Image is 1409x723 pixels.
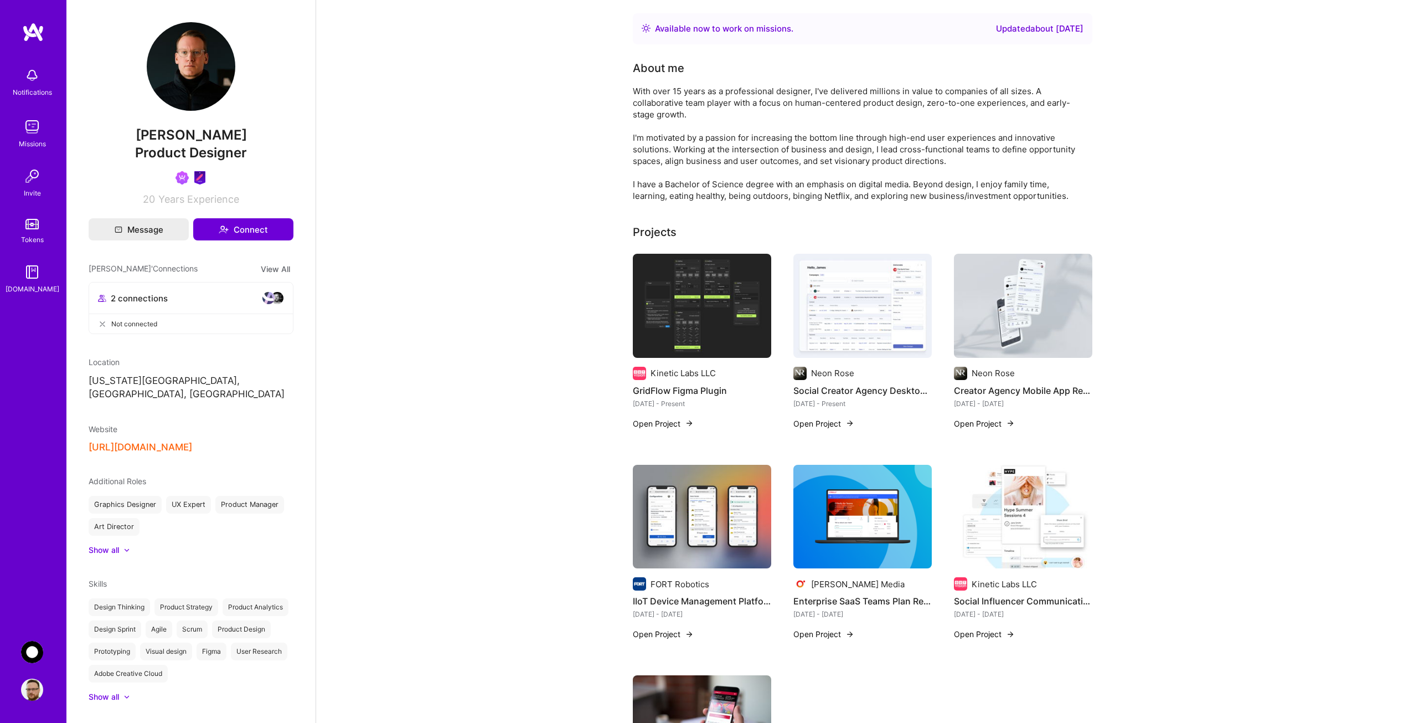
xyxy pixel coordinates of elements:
h4: IIoT Device Management Platform Redesign [633,594,771,608]
div: About me [633,60,684,76]
div: Neon Rose [972,367,1015,379]
div: [DATE] - Present [633,398,771,409]
button: 2 connectionsavataravatarNot connected [89,282,293,334]
button: Connect [193,218,293,240]
img: arrow-right [845,419,854,428]
img: Invite [21,165,43,187]
h4: Social Creator Agency Desktop App [793,383,932,398]
img: teamwork [21,116,43,138]
img: Company logo [954,367,967,380]
div: Location [89,356,293,368]
div: [DATE] - [DATE] [954,608,1092,620]
img: Company logo [633,577,646,591]
img: IIoT Device Management Platform Redesign [633,465,771,569]
img: arrow-right [685,630,694,639]
img: avatar [271,291,284,305]
img: arrow-right [845,630,854,639]
span: 20 [143,193,155,205]
span: 2 connections [111,293,168,304]
span: Product Designer [135,145,247,161]
button: Message [89,218,189,240]
img: Creator Agency Mobile App Redesign [954,254,1092,358]
h4: Creator Agency Mobile App Redesign [954,383,1092,398]
div: Adobe Creative Cloud [89,665,168,683]
div: Graphics Designer [89,496,162,514]
div: [DATE] - Present [793,398,932,409]
div: Product Design [212,621,271,638]
div: User Research [231,643,287,660]
div: Figma [197,643,226,660]
img: User Avatar [21,679,43,701]
div: Art Director [89,518,140,536]
div: Show all [89,691,119,703]
div: With over 15 years as a professional designer, I've delivered millions in value to companies of a... [633,85,1076,202]
img: GridFlow Figma Plugin [633,254,771,358]
span: Skills [89,579,107,588]
img: Enterprise SaaS Teams Plan Redesign [793,465,932,569]
img: Company logo [633,367,646,380]
span: [PERSON_NAME] [89,127,293,143]
img: AnyTeam: Team for AI-Powered Sales Platform [21,641,43,663]
div: Product Strategy [154,598,218,616]
span: Years Experience [158,193,239,205]
div: Available now to work on missions . [655,22,793,35]
a: AnyTeam: Team for AI-Powered Sales Platform [18,641,46,663]
img: Social Influencer Communications Platform [954,465,1092,569]
span: Website [89,424,117,434]
h4: Social Influencer Communications Platform [954,594,1092,608]
button: Open Project [793,418,854,429]
div: [DATE] - [DATE] [793,608,932,620]
div: Show all [89,545,119,556]
img: Availability [642,24,651,33]
div: Neon Rose [811,367,854,379]
div: [DATE] - [DATE] [954,398,1092,409]
img: avatar [262,291,275,305]
img: tokens [25,219,39,229]
div: Visual design [140,643,192,660]
img: logo [22,22,44,42]
img: Product Design Guild [193,171,207,184]
img: arrow-right [685,419,694,428]
img: arrow-right [1006,419,1015,428]
a: User Avatar [18,679,46,701]
div: Updated about [DATE] [996,22,1083,35]
img: Company logo [793,367,807,380]
h4: Enterprise SaaS Teams Plan Redesign [793,594,932,608]
button: Open Project [954,628,1015,640]
span: Additional Roles [89,476,146,486]
div: [PERSON_NAME] Media [811,578,905,590]
div: UX Expert [166,496,211,514]
div: Product Analytics [223,598,288,616]
div: Invite [24,187,41,199]
img: User Avatar [147,22,235,111]
div: Product Manager [215,496,284,514]
button: View All [257,263,293,275]
p: [US_STATE][GEOGRAPHIC_DATA], [GEOGRAPHIC_DATA], [GEOGRAPHIC_DATA] [89,375,293,401]
div: Kinetic Labs LLC [972,578,1037,590]
i: icon Connect [219,224,229,234]
button: Open Project [954,418,1015,429]
div: Projects [633,224,677,240]
i: icon Collaborator [98,294,106,302]
div: Kinetic Labs LLC [651,367,716,379]
div: Prototyping [89,643,136,660]
div: Missions [19,138,46,150]
div: Design Thinking [89,598,150,616]
div: [DOMAIN_NAME] [6,283,59,295]
i: icon Mail [115,225,122,233]
div: Notifications [13,86,52,98]
div: FORT Robotics [651,578,709,590]
img: bell [21,64,43,86]
button: Open Project [793,628,854,640]
button: [URL][DOMAIN_NAME] [89,442,192,453]
button: Open Project [633,418,694,429]
i: icon CloseGray [98,320,107,329]
h4: GridFlow Figma Plugin [633,383,771,398]
img: arrow-right [1006,630,1015,639]
img: Company logo [793,577,807,591]
img: Company logo [954,577,967,591]
span: Not connected [111,318,157,330]
img: Social Creator Agency Desktop App [793,254,932,358]
img: Been on Mission [176,171,189,184]
button: Open Project [633,628,694,640]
